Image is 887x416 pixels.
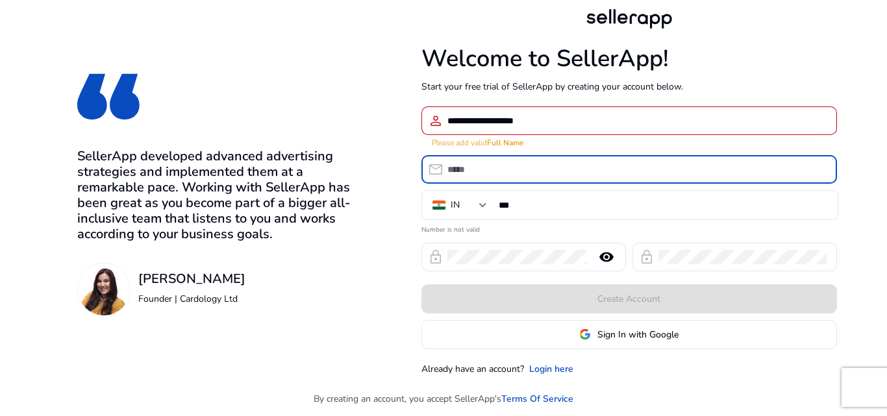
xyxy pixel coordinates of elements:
h3: [PERSON_NAME] [138,271,245,287]
h3: SellerApp developed advanced advertising strategies and implemented them at a remarkable pace. Wo... [77,149,355,242]
h1: Welcome to SellerApp! [421,45,837,73]
a: Terms Of Service [501,392,573,406]
mat-error: Please add valid [432,135,827,149]
mat-error: Number is not valid [421,221,837,235]
b: Full Name [487,138,523,148]
a: Login here [529,362,573,376]
p: Already have an account? [421,362,524,376]
button: Sign In with Google [421,320,837,349]
span: Sign In with Google [597,328,679,341]
span: lock [639,249,655,265]
span: email [428,162,443,177]
span: person [428,113,443,128]
mat-icon: remove_red_eye [591,249,622,265]
span: lock [428,249,443,265]
img: google-logo.svg [579,328,591,340]
p: Start your free trial of SellerApp by creating your account below. [421,80,837,93]
div: IN [451,198,460,212]
p: Founder | Cardology Ltd [138,292,245,306]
